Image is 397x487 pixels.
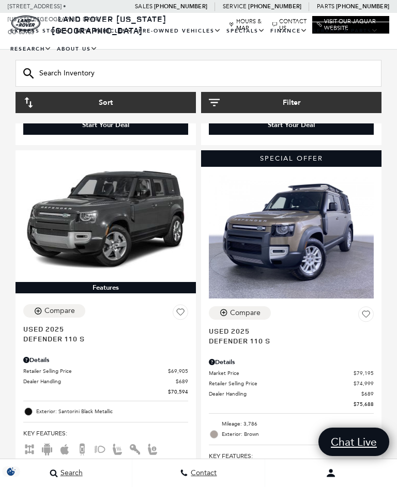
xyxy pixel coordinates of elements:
button: Sort [16,92,196,113]
span: Fog Lights [94,445,106,452]
a: Contact Us [272,18,308,32]
span: Exterior: Brown [222,429,374,439]
button: Save Vehicle [358,306,374,326]
button: Filter [201,92,381,113]
span: Dealer Handling [209,390,361,398]
span: Contact [188,469,217,478]
span: Dealer Handling [23,378,176,385]
a: Used 2025Defender 110 S [209,326,374,345]
span: Retailer Selling Price [23,367,168,375]
span: Retailer Selling Price [209,380,354,387]
span: Memory Seats [146,445,159,452]
div: Pricing Details - Defender 110 S [23,355,188,365]
a: Specials [224,22,268,40]
a: EXPRESS STORE [8,22,73,40]
span: $75,688 [354,400,374,408]
button: Compare Vehicle [209,306,271,320]
a: New Vehicles [73,22,136,40]
a: land-rover [11,15,40,31]
a: Chat Live [318,428,389,456]
span: $79,195 [354,369,374,377]
a: [STREET_ADDRESS] • [US_STATE][GEOGRAPHIC_DATA], CO 80905 [8,3,101,36]
a: Dealer Handling $689 [209,390,374,398]
a: Retailer Selling Price $74,999 [209,380,374,387]
span: $69,905 [168,367,188,375]
a: Market Price $79,195 [209,369,374,377]
a: Used 2025Defender 110 S [23,324,188,343]
div: Start Your Deal [23,115,188,135]
nav: Main Navigation [8,22,389,58]
span: Chat Live [326,435,382,449]
span: Apple Car-Play [58,445,71,452]
a: [PHONE_NUMBER] [336,3,389,10]
img: Land Rover [11,15,40,31]
span: $689 [361,390,374,398]
span: Key Features : [209,450,374,462]
a: Retailer Selling Price $69,905 [23,367,188,375]
div: Compare [44,306,75,316]
span: $689 [176,378,188,385]
a: Service & Parts [310,22,381,40]
span: Market Price [209,369,354,377]
a: Land Rover [US_STATE][GEOGRAPHIC_DATA] [52,13,166,36]
img: 2025 Land Rover Defender 110 S [209,175,374,298]
div: Features [16,282,196,293]
a: Research [8,40,54,58]
span: Exterior: Santorini Black Metallic [36,406,188,417]
div: Start Your Deal [82,120,129,130]
span: $74,999 [354,380,374,387]
span: Defender 110 S [23,334,180,343]
input: Search Inventory [16,60,381,87]
a: Dealer Handling $689 [23,378,188,385]
a: Hours & Map [229,18,267,32]
a: [PHONE_NUMBER] [154,3,207,10]
span: Used 2025 [209,326,366,336]
span: Keyless Entry [129,445,141,452]
div: Start Your Deal [209,115,374,135]
span: Key Features : [23,428,188,439]
div: Compare [230,308,261,318]
span: AWD [23,445,36,452]
span: Android Auto [41,445,53,452]
span: Search [58,469,83,478]
button: Save Vehicle [173,304,188,324]
div: Start Your Deal [268,120,315,130]
img: 2025 Land Rover Defender 110 S [23,158,188,281]
span: Used 2025 [23,324,180,334]
span: $70,594 [168,388,188,396]
a: Pre-Owned Vehicles [136,22,224,40]
li: Mileage: 3,786 [209,419,374,429]
a: About Us [54,40,100,58]
button: Compare Vehicle [23,304,85,318]
div: Special Offer [201,150,381,167]
span: Backup Camera [76,445,88,452]
a: [PHONE_NUMBER] [248,3,301,10]
span: Heated Seats [111,445,124,452]
a: Visit Our Jaguar Website [317,18,385,32]
div: Pricing Details - Defender 110 S [209,357,374,367]
span: Defender 110 S [209,336,366,345]
a: $70,594 [23,388,188,396]
a: Finance [268,22,310,40]
button: Open user profile menu [265,460,397,486]
a: $75,688 [209,400,374,408]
